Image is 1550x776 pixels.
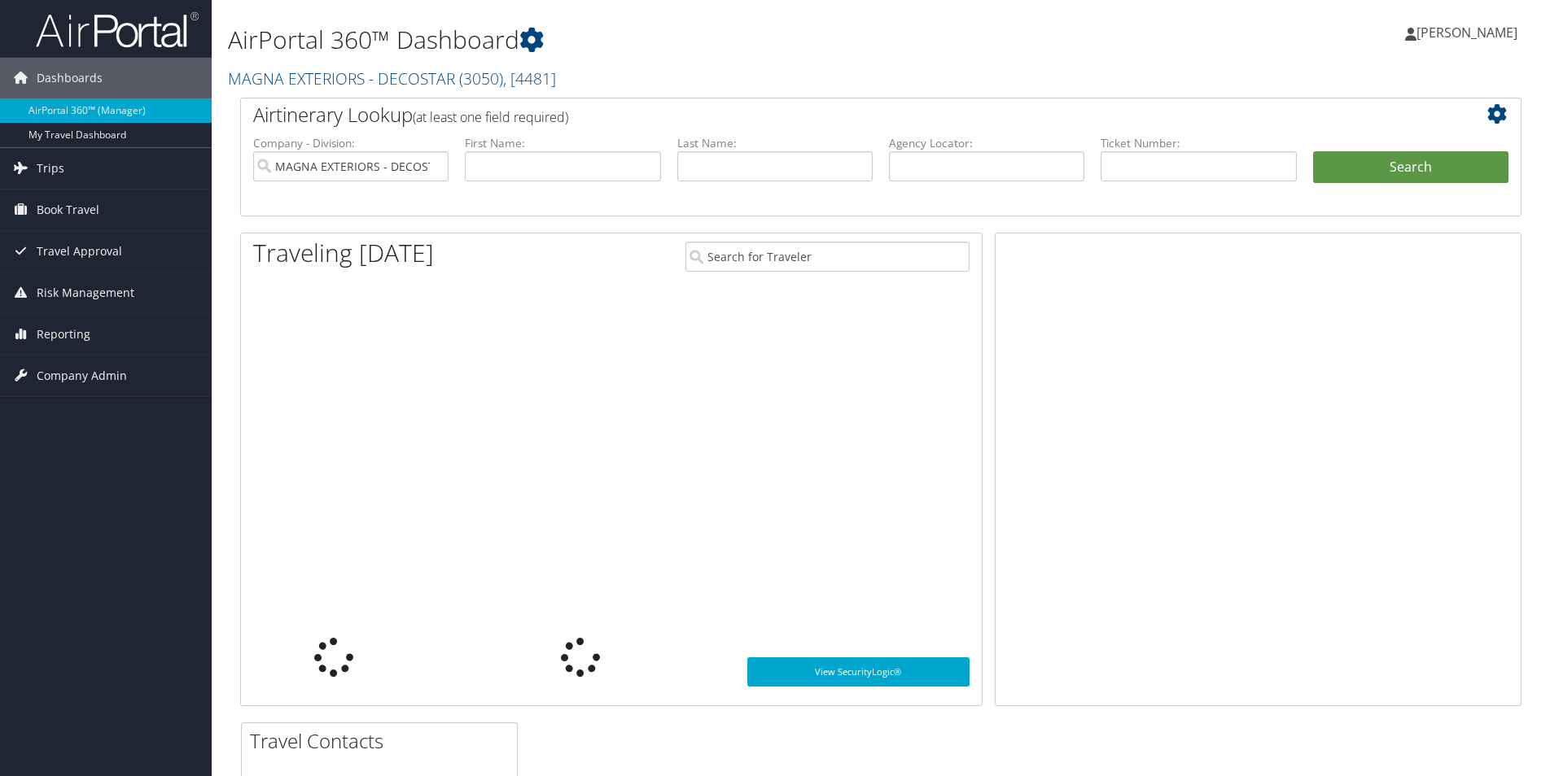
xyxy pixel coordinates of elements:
[37,190,99,230] span: Book Travel
[677,135,873,151] label: Last Name:
[37,231,122,272] span: Travel Approval
[37,355,127,396] span: Company Admin
[228,68,556,89] a: MAGNA EXTERIORS - DECOSTAR
[459,68,503,89] span: ( 3050 )
[503,68,556,89] span: , [ 4481 ]
[37,272,134,313] span: Risk Management
[37,314,90,355] span: Reporting
[37,58,103,98] span: Dashboards
[36,11,199,49] img: airportal-logo.png
[889,135,1084,151] label: Agency Locator:
[1313,151,1508,184] button: Search
[685,242,970,272] input: Search for Traveler
[1416,24,1517,41] span: [PERSON_NAME]
[747,657,970,687] a: View SecurityLogic®
[1101,135,1296,151] label: Ticket Number:
[250,727,517,755] h2: Travel Contacts
[413,108,568,126] span: (at least one field required)
[1405,8,1534,57] a: [PERSON_NAME]
[37,148,64,189] span: Trips
[228,23,1098,57] h1: AirPortal 360™ Dashboard
[253,135,449,151] label: Company - Division:
[253,236,434,270] h1: Traveling [DATE]
[465,135,660,151] label: First Name:
[253,101,1402,129] h2: Airtinerary Lookup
